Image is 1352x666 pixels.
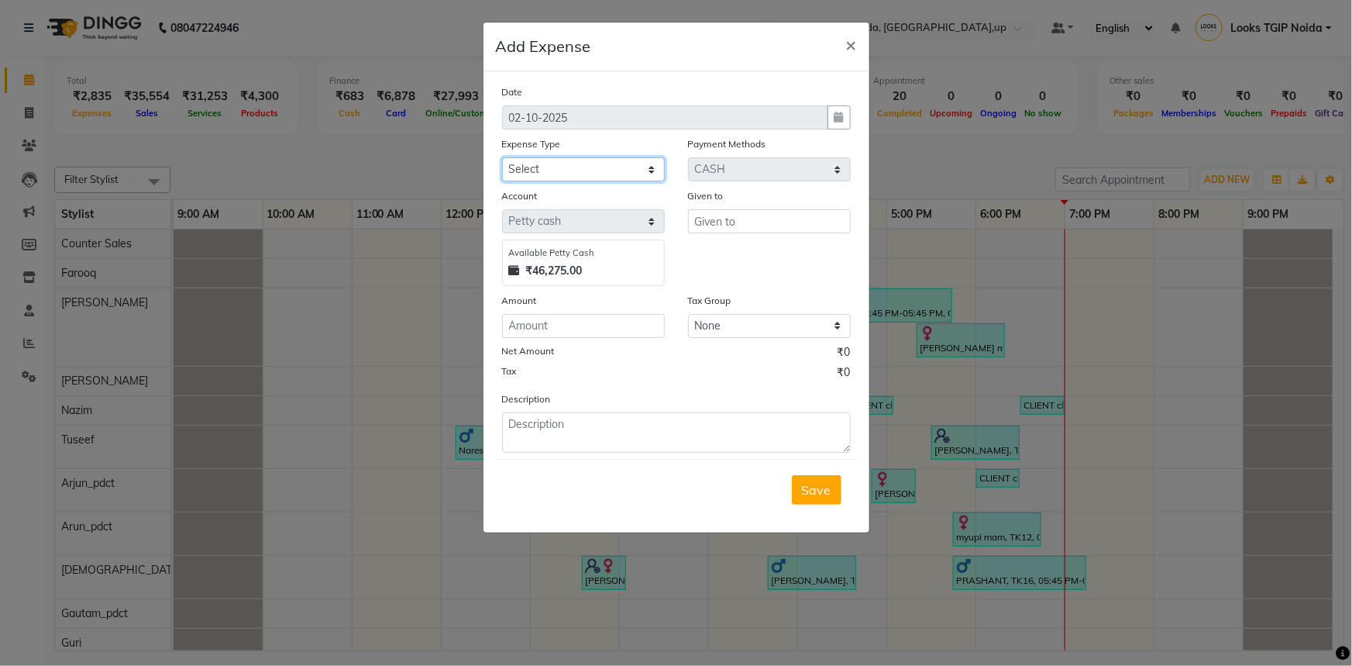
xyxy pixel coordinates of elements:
[688,209,851,233] input: Given to
[502,294,537,308] label: Amount
[846,33,857,56] span: ×
[502,189,538,203] label: Account
[688,189,724,203] label: Given to
[688,137,766,151] label: Payment Methods
[792,475,841,505] button: Save
[802,482,831,498] span: Save
[502,364,517,378] label: Tax
[496,35,591,58] h5: Add Expense
[526,263,583,279] strong: ₹46,275.00
[688,294,731,308] label: Tax Group
[502,344,555,358] label: Net Amount
[502,85,523,99] label: Date
[509,247,658,260] div: Available Petty Cash
[838,344,851,364] span: ₹0
[834,22,869,66] button: Close
[838,364,851,385] span: ₹0
[502,137,561,151] label: Expense Type
[502,314,665,338] input: Amount
[502,392,551,406] label: Description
